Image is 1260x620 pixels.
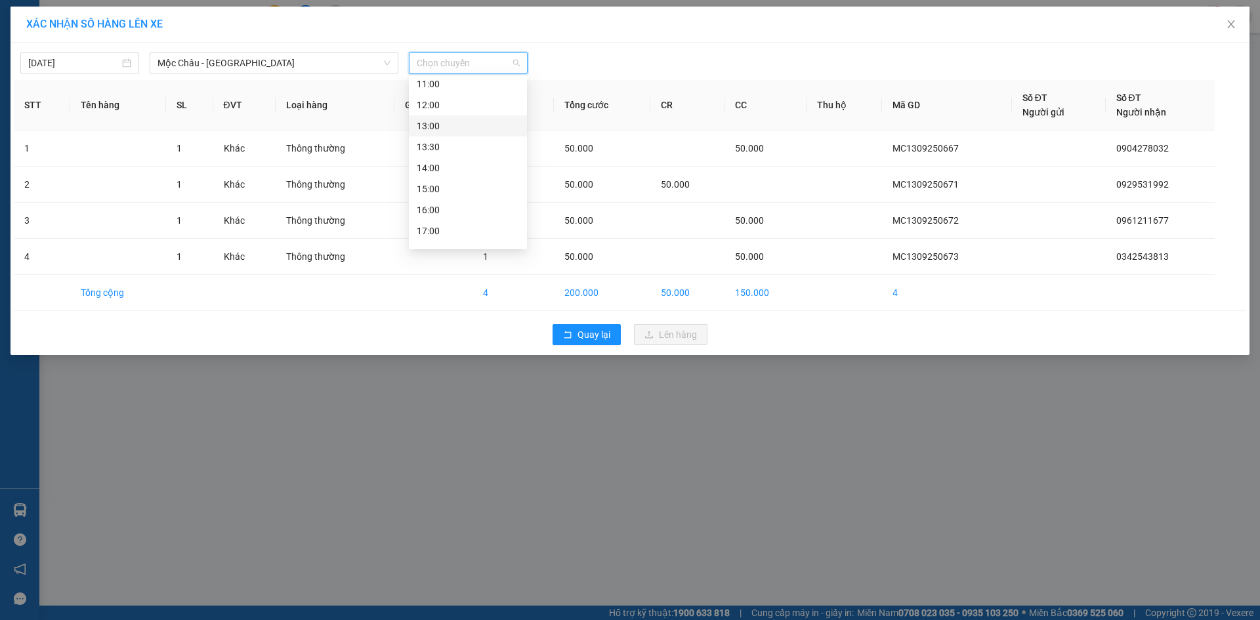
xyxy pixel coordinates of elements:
[70,275,166,311] td: Tổng cộng
[1022,93,1047,103] span: Số ĐT
[14,80,70,131] th: STT
[213,167,276,203] td: Khác
[577,327,610,342] span: Quay lại
[28,56,119,70] input: 13/09/2025
[213,80,276,131] th: ĐVT
[735,215,764,226] span: 50.000
[564,143,593,154] span: 50.000
[46,83,104,93] span: labo thăng long
[563,330,572,341] span: rollback
[14,239,70,275] td: 4
[735,143,764,154] span: 50.000
[807,80,882,131] th: Thu hộ
[417,98,519,112] div: 12:00
[554,275,650,311] td: 200.000
[5,94,97,112] span: 0988386975
[564,215,593,226] span: 50.000
[276,167,395,203] td: Thông thường
[1022,107,1064,117] span: Người gửi
[177,179,182,190] span: 1
[417,224,519,238] div: 17:00
[123,13,191,33] span: VP [PERSON_NAME]
[276,203,395,239] td: Thông thường
[553,324,621,345] button: rollbackQuay lại
[634,324,707,345] button: uploadLên hàng
[650,80,724,131] th: CR
[417,182,519,196] div: 15:00
[882,275,1012,311] td: 4
[483,251,488,262] span: 1
[564,251,593,262] span: 50.000
[417,53,520,73] span: Chọn chuyến
[383,59,391,67] span: down
[1116,143,1169,154] span: 0904278032
[724,275,807,311] td: 150.000
[650,275,724,311] td: 50.000
[724,80,807,131] th: CC
[564,179,593,190] span: 50.000
[14,167,70,203] td: 2
[892,251,959,262] span: MC1309250673
[417,203,519,217] div: 16:00
[1116,179,1169,190] span: 0929531992
[1116,107,1166,117] span: Người nhận
[41,7,85,21] span: HAIVAN
[1116,93,1141,103] span: Số ĐT
[417,77,519,91] div: 11:00
[882,80,1012,131] th: Mã GD
[70,80,166,131] th: Tên hàng
[417,119,519,133] div: 13:00
[14,203,70,239] td: 3
[394,80,472,131] th: Ghi chú
[472,275,554,311] td: 4
[417,140,519,154] div: 13:30
[1116,215,1169,226] span: 0961211677
[14,131,70,167] td: 1
[26,18,163,30] span: XÁC NHẬN SỐ HÀNG LÊN XE
[1213,7,1249,43] button: Close
[417,161,519,175] div: 14:00
[5,85,104,93] span: Người nhận:
[276,80,395,131] th: Loại hàng
[177,143,182,154] span: 1
[177,251,182,262] span: 1
[892,215,959,226] span: MC1309250672
[166,80,213,131] th: SL
[127,35,191,47] span: 0981 559 551
[157,53,390,73] span: Mộc Châu - Hà Nội
[276,131,395,167] td: Thông thường
[24,24,101,37] span: XUANTRANG
[213,131,276,167] td: Khác
[1116,251,1169,262] span: 0342543813
[213,203,276,239] td: Khác
[1226,19,1236,30] span: close
[213,239,276,275] td: Khác
[177,215,182,226] span: 1
[892,143,959,154] span: MC1309250667
[661,179,690,190] span: 50.000
[276,239,395,275] td: Thông thường
[892,179,959,190] span: MC1309250671
[417,245,519,259] div: 18:00
[735,251,764,262] span: 50.000
[554,80,650,131] th: Tổng cước
[42,40,84,52] em: Logistics
[5,73,40,82] span: Người gửi:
